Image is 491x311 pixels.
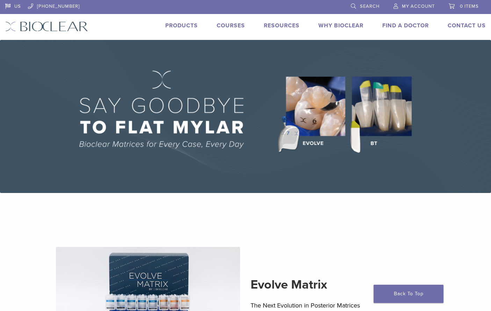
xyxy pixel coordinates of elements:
span: My Account [402,4,435,9]
span: Search [360,4,380,9]
a: Why Bioclear [318,22,363,29]
a: Courses [217,22,245,29]
a: Resources [264,22,299,29]
p: The Next Evolution in Posterior Matrices [251,300,435,311]
a: Back To Top [374,285,443,303]
h2: Evolve Matrix [251,276,435,293]
span: 0 items [460,4,479,9]
img: Bioclear [5,21,88,32]
a: Products [165,22,198,29]
a: Find A Doctor [382,22,429,29]
a: Contact Us [448,22,486,29]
